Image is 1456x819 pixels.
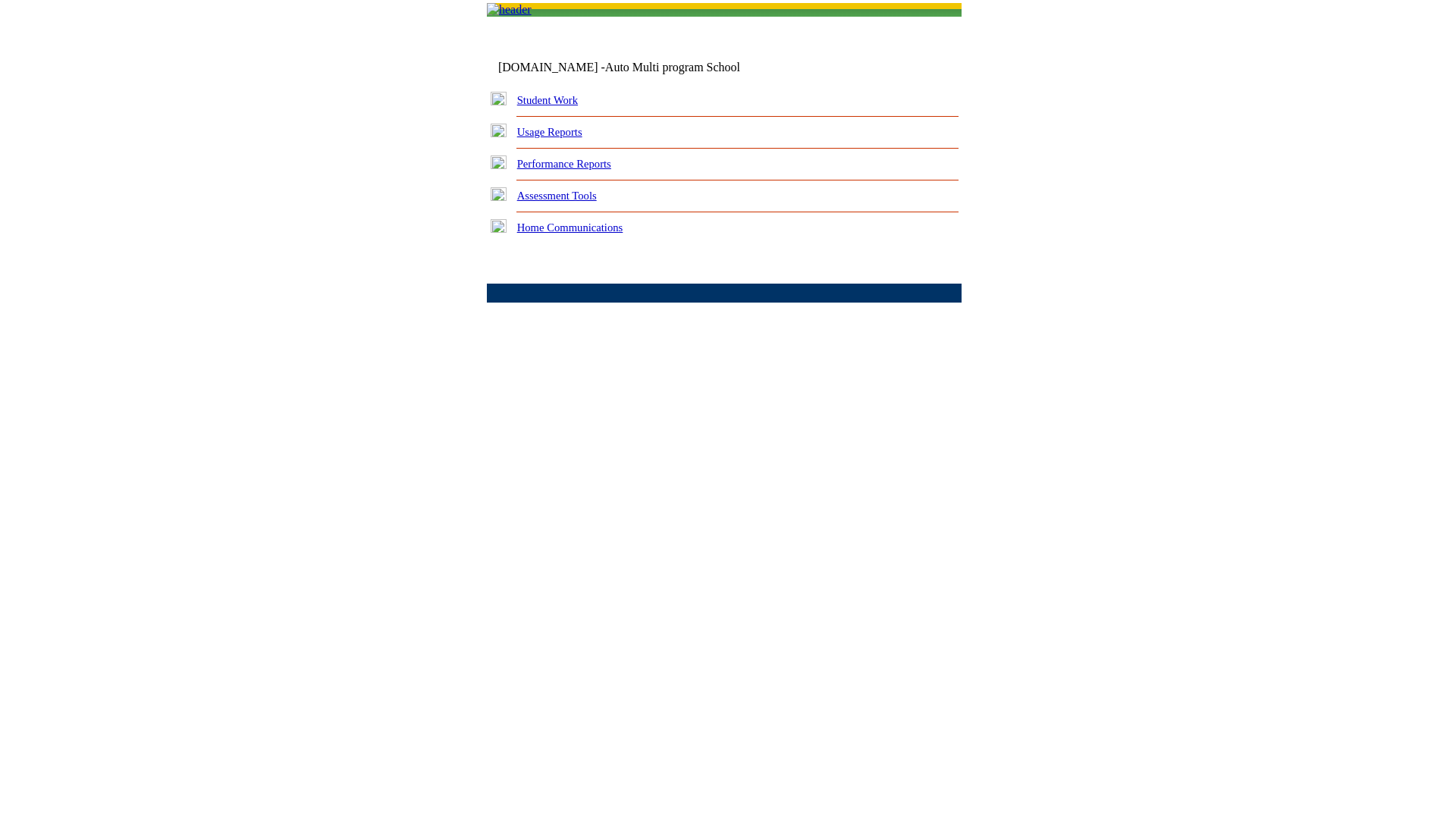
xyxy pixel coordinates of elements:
[517,126,582,138] a: Usage Reports
[517,94,578,106] a: Student Work
[487,3,532,17] img: header
[491,124,507,137] img: plus.gif
[517,221,623,234] a: Home Communications
[498,61,777,74] td: [DOMAIN_NAME] -
[605,61,740,74] nobr: Auto Multi program School
[491,92,507,105] img: plus.gif
[517,158,611,170] a: Performance Reports
[517,190,597,202] a: Assessment Tools
[491,187,507,201] img: plus.gif
[491,155,507,169] img: plus.gif
[491,219,507,233] img: plus.gif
